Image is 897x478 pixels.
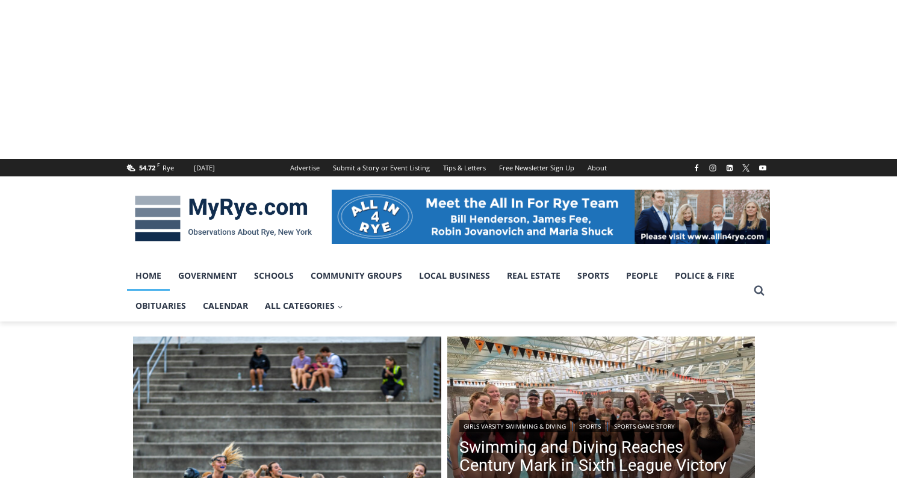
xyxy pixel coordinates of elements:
[256,291,352,321] a: All Categories
[581,159,613,176] a: About
[194,291,256,321] a: Calendar
[459,420,570,432] a: Girls Varsity Swimming & Diving
[127,291,194,321] a: Obituaries
[569,261,618,291] a: Sports
[332,190,770,244] img: All in for Rye
[302,261,411,291] a: Community Groups
[748,280,770,302] button: View Search Form
[284,159,613,176] nav: Secondary Navigation
[618,261,666,291] a: People
[411,261,498,291] a: Local Business
[265,299,343,312] span: All Categories
[610,420,679,432] a: Sports Game Story
[498,261,569,291] a: Real Estate
[284,159,326,176] a: Advertise
[575,420,605,432] a: Sports
[127,261,170,291] a: Home
[459,418,743,432] div: | |
[127,187,320,250] img: MyRye.com
[689,161,704,175] a: Facebook
[170,261,246,291] a: Government
[246,261,302,291] a: Schools
[666,261,743,291] a: Police & Fire
[739,161,753,175] a: X
[326,159,436,176] a: Submit a Story or Event Listing
[163,163,174,173] div: Rye
[127,261,748,321] nav: Primary Navigation
[139,163,155,172] span: 54.72
[706,161,720,175] a: Instagram
[492,159,581,176] a: Free Newsletter Sign Up
[459,438,743,474] a: Swimming and Diving Reaches Century Mark in Sixth League Victory
[722,161,737,175] a: Linkedin
[194,163,215,173] div: [DATE]
[157,161,160,168] span: F
[756,161,770,175] a: YouTube
[436,159,492,176] a: Tips & Letters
